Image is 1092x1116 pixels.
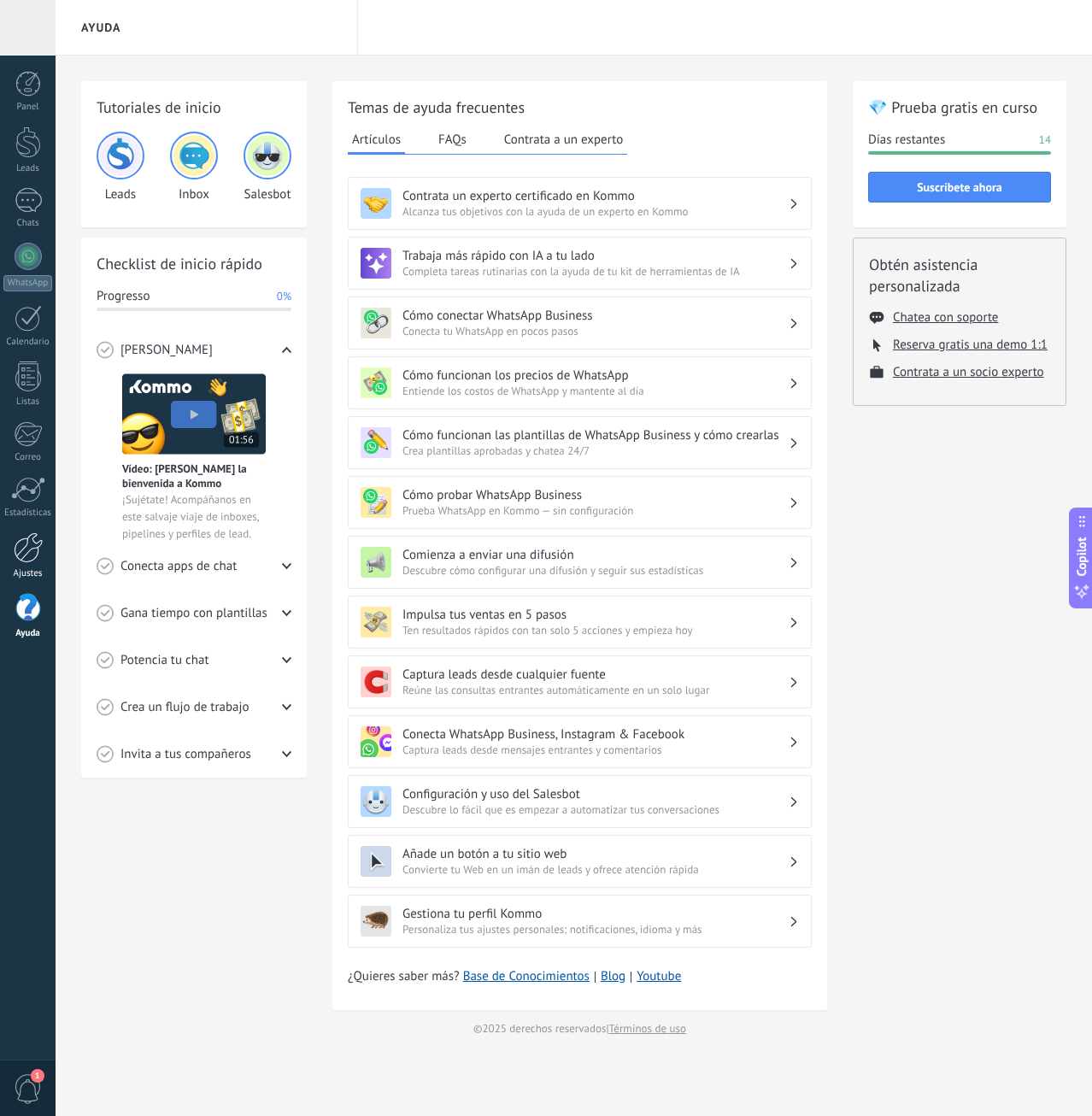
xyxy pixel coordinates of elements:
[402,248,789,264] h3: Trabaja más rápido con IA a tu lado
[3,163,53,174] div: Leads
[402,667,789,683] h3: Captura leads desde cualquier fuente
[97,253,291,274] h2: Checklist de inicio rápido
[402,922,789,937] span: Personaliza tus ajustes personales: notificaciones, idioma y más
[3,508,53,519] div: Estadísticas
[402,563,789,578] span: Descubre cómo configurar una difusión y seguir sus estadísticas
[402,906,789,922] h3: Gestiona tu perfil Kommo
[3,396,53,408] div: Listas
[3,568,53,579] div: Ajustes
[3,337,53,348] div: Calendario
[893,364,1044,380] button: Contrata a un socio experto
[402,743,789,757] span: Captura leads desde mensajes entrantes y comentarios
[120,699,250,716] span: Crea un flujo de trabajo
[402,204,789,219] span: Alcanza tus objetivos con la ayuda de un experto en Kommo
[402,547,789,563] h3: Comienza a enviar una difusión
[402,264,789,279] span: Completa tareas rutinarias con la ayuda de tu kit de herramientas de IA
[601,968,625,985] a: Blog
[402,683,789,697] span: Reúne las consultas entrantes automáticamente en un solo lugar
[97,288,150,305] span: Progresso
[868,132,945,149] span: Días restantes
[473,1020,686,1037] span: © 2025 derechos reservados |
[402,384,789,398] span: Entiende los costos de WhatsApp y mantente al día
[170,132,218,203] div: Inbox
[277,288,291,305] span: 0%
[97,132,144,203] div: Leads
[402,623,789,637] span: Ten resultados rápidos con tan solo 5 acciones y empieza hoy
[402,802,789,817] span: Descubre lo fácil que es empezar a automatizar tus conversaciones
[434,126,471,152] button: FAQs
[402,862,789,877] span: Convierte tu Web en un imán de leads y ofrece atención rápida
[402,786,789,802] h3: Configuración y uso del Salesbot
[348,968,681,985] span: ¿Quieres saber más?
[122,373,266,455] img: Meet video
[402,324,789,338] span: Conecta tu WhatsApp en pocos pasos
[402,846,789,862] h3: Añade un botón a tu sitio web
[869,254,1050,297] h2: Obtén asistencia personalizada
[348,126,405,155] button: Artículos
[402,607,789,623] h3: Impulsa tus ventas en 5 pasos
[868,172,1051,203] button: Suscríbete ahora
[402,367,789,384] h3: Cómo funcionan los precios de WhatsApp
[122,461,266,490] span: Vídeo: [PERSON_NAME] la bienvenida a Kommo
[402,726,789,743] h3: Conecta WhatsApp Business, Instagram & Facebook
[97,97,291,118] h2: Tutoriales de inicio
[3,628,53,639] div: Ayuda
[3,452,53,463] div: Correo
[120,342,213,359] span: [PERSON_NAME]
[120,558,237,575] span: Conecta apps de chat
[120,605,267,622] span: Gana tiempo con plantillas
[893,337,1048,353] button: Reserva gratis una demo 1:1
[348,97,812,118] h2: Temas de ayuda frecuentes
[609,1021,686,1036] a: Términos de uso
[1039,132,1051,149] span: 14
[402,487,789,503] h3: Cómo probar WhatsApp Business
[637,968,681,984] a: Youtube
[917,181,1002,193] span: Suscríbete ahora
[868,97,1051,118] h2: 💎 Prueba gratis en curso
[120,746,251,763] span: Invita a tus compañeros
[31,1069,44,1083] span: 1
[3,218,53,229] div: Chats
[3,102,53,113] div: Panel
[402,427,789,443] h3: Cómo funcionan las plantillas de WhatsApp Business y cómo crearlas
[402,503,789,518] span: Prueba WhatsApp en Kommo — sin configuración
[122,491,266,543] span: ¡Sujétate! Acompáñanos en este salvaje viaje de inboxes, pipelines y perfiles de lead.
[3,275,52,291] div: WhatsApp
[120,652,209,669] span: Potencia tu chat
[893,309,998,326] button: Chatea con soporte
[500,126,627,152] button: Contrata a un experto
[402,308,789,324] h3: Cómo conectar WhatsApp Business
[463,968,590,985] a: Base de Conocimientos
[244,132,291,203] div: Salesbot
[1073,537,1090,577] span: Copilot
[402,188,789,204] h3: Contrata un experto certificado en Kommo
[402,443,789,458] span: Crea plantillas aprobadas y chatea 24/7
